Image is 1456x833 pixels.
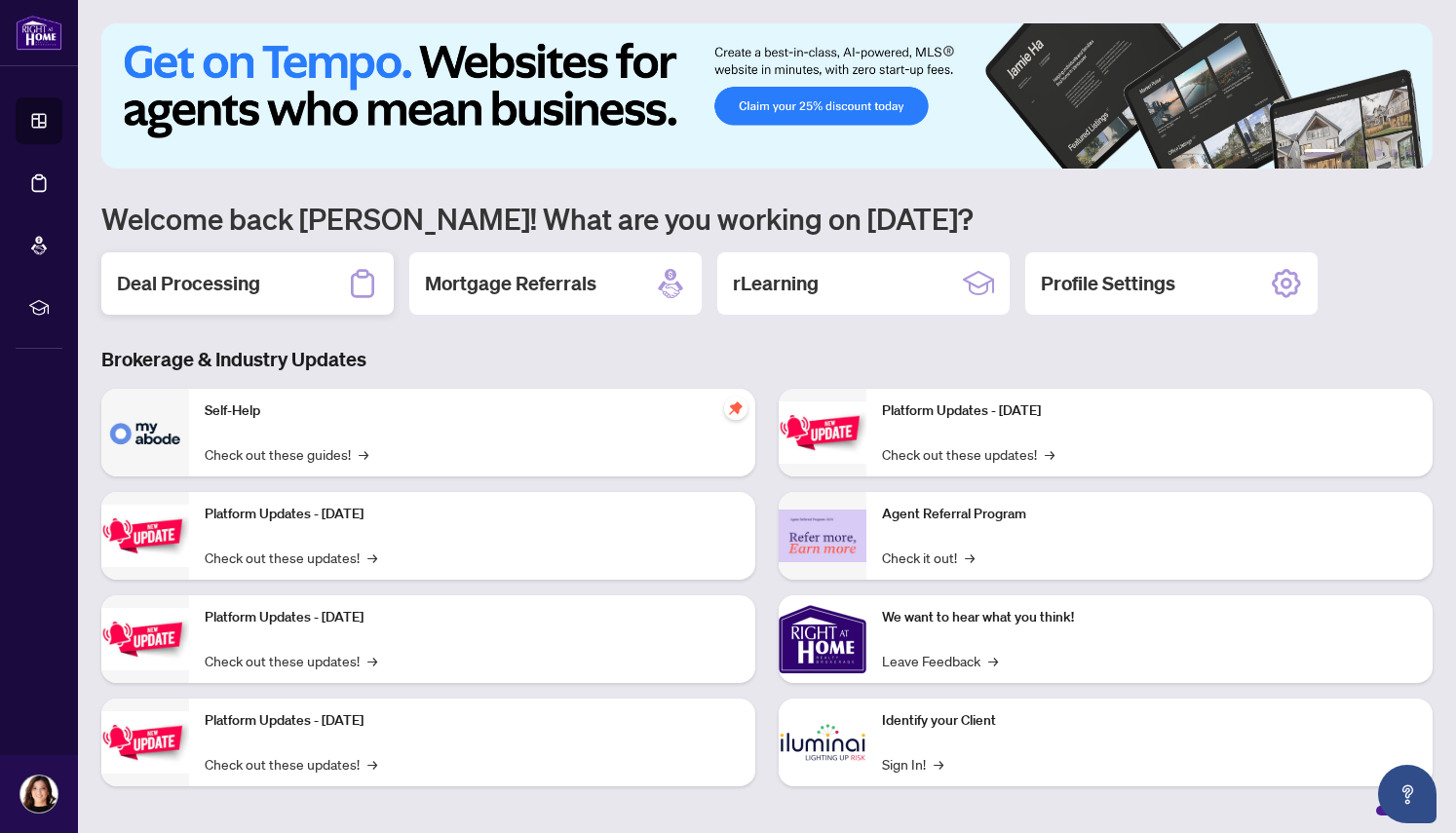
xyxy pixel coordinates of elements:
[1390,149,1398,157] button: 5
[101,711,189,773] img: Platform Updates - July 8, 2025
[101,346,1433,373] h3: Brokerage & Industry Updates
[779,595,866,683] img: We want to hear what you think!
[205,607,740,628] p: Platform Updates - [DATE]
[205,650,377,671] a: Check out these updates!→
[1378,765,1437,823] button: Open asap
[205,710,740,732] p: Platform Updates - [DATE]
[1304,149,1335,157] button: 1
[965,547,975,568] span: →
[101,200,1433,237] h1: Welcome back [PERSON_NAME]! What are you working on [DATE]?
[882,607,1417,628] p: We want to hear what you think!
[101,23,1433,169] img: Slide 0
[882,753,943,775] a: Sign In!→
[882,547,975,568] a: Check it out!→
[425,270,596,297] h2: Mortgage Referrals
[205,753,377,775] a: Check out these updates!→
[1041,270,1175,297] h2: Profile Settings
[101,608,189,669] img: Platform Updates - July 21, 2025
[205,504,740,525] p: Platform Updates - [DATE]
[882,710,1417,732] p: Identify your Client
[16,15,62,51] img: logo
[359,443,368,465] span: →
[779,510,866,563] img: Agent Referral Program
[367,753,377,775] span: →
[205,547,377,568] a: Check out these updates!→
[934,753,943,775] span: →
[882,504,1417,525] p: Agent Referral Program
[1374,149,1382,157] button: 4
[117,270,260,297] h2: Deal Processing
[205,400,740,422] p: Self-Help
[101,389,189,476] img: Self-Help
[724,397,747,420] span: pushpin
[779,699,866,786] img: Identify your Client
[882,443,1054,465] a: Check out these updates!→
[988,650,998,671] span: →
[1405,149,1413,157] button: 6
[205,443,368,465] a: Check out these guides!→
[367,547,377,568] span: →
[733,270,819,297] h2: rLearning
[1359,149,1366,157] button: 3
[882,650,998,671] a: Leave Feedback→
[101,505,189,566] img: Platform Updates - September 16, 2025
[882,400,1417,422] p: Platform Updates - [DATE]
[1045,443,1054,465] span: →
[367,650,377,671] span: →
[1343,149,1351,157] button: 2
[20,776,57,813] img: Profile Icon
[779,401,866,463] img: Platform Updates - June 23, 2025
